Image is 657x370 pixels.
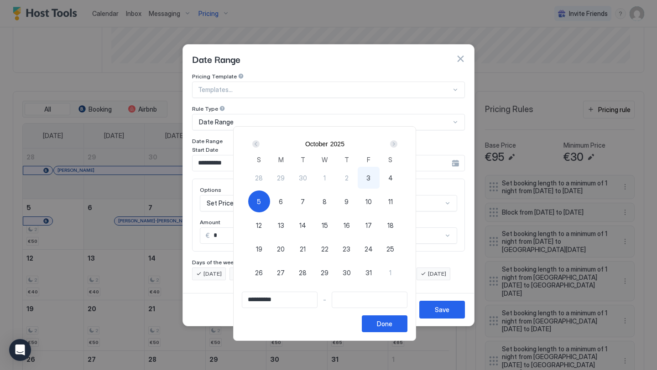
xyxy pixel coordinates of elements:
span: 20 [277,244,285,254]
button: 29 [270,167,292,189]
button: 10 [358,190,380,212]
button: 28 [292,262,314,283]
button: 23 [336,238,358,260]
span: 13 [278,221,284,230]
button: 27 [270,262,292,283]
span: 23 [343,244,350,254]
button: 24 [358,238,380,260]
span: 29 [321,268,328,277]
button: 25 [380,238,401,260]
span: 6 [279,197,283,206]
input: Input Field [242,292,317,308]
button: 6 [270,190,292,212]
span: 7 [301,197,305,206]
button: 30 [336,262,358,283]
button: 2025 [330,140,344,148]
span: - [323,296,326,304]
span: 4 [388,173,393,183]
span: 9 [344,197,349,206]
span: 10 [365,197,372,206]
button: Next [387,139,399,149]
span: 1 [323,173,326,183]
span: 12 [256,221,262,230]
span: 30 [299,173,307,183]
button: 4 [380,167,401,189]
span: 21 [300,244,306,254]
input: Input Field [332,292,407,308]
span: 31 [365,268,372,277]
span: 24 [365,244,373,254]
span: 22 [321,244,328,254]
button: 14 [292,214,314,236]
span: 28 [255,173,263,183]
button: 29 [314,262,336,283]
button: 1 [380,262,401,283]
button: 26 [248,262,270,283]
button: 3 [358,167,380,189]
span: S [388,155,392,164]
span: 2 [345,173,349,183]
button: 7 [292,190,314,212]
button: 16 [336,214,358,236]
span: F [367,155,370,164]
span: 30 [343,268,351,277]
span: 1 [389,268,391,277]
span: T [344,155,349,164]
button: 12 [248,214,270,236]
span: M [278,155,284,164]
span: 14 [299,221,306,230]
div: Open Intercom Messenger [9,339,31,361]
button: 18 [380,214,401,236]
span: 17 [365,221,372,230]
button: 22 [314,238,336,260]
span: 16 [344,221,350,230]
span: 19 [256,244,262,254]
button: 9 [336,190,358,212]
button: 31 [358,262,380,283]
button: 15 [314,214,336,236]
span: 18 [387,221,394,230]
span: 3 [366,173,370,183]
button: 30 [292,167,314,189]
span: 11 [388,197,393,206]
button: 11 [380,190,401,212]
button: 21 [292,238,314,260]
button: 17 [358,214,380,236]
span: 29 [277,173,285,183]
button: Prev [250,139,263,149]
span: T [301,155,305,164]
div: Done [377,319,392,329]
span: S [257,155,261,164]
button: 28 [248,167,270,189]
span: 15 [322,221,328,230]
button: October [305,140,328,148]
span: 25 [386,244,394,254]
button: 8 [314,190,336,212]
button: 20 [270,238,292,260]
button: 1 [314,167,336,189]
span: 28 [299,268,307,277]
button: 2 [336,167,358,189]
button: 5 [248,190,270,212]
span: 26 [255,268,263,277]
button: 13 [270,214,292,236]
span: W [322,155,328,164]
span: 8 [323,197,327,206]
span: 5 [257,197,261,206]
span: 27 [277,268,285,277]
button: 19 [248,238,270,260]
button: Done [362,315,407,332]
